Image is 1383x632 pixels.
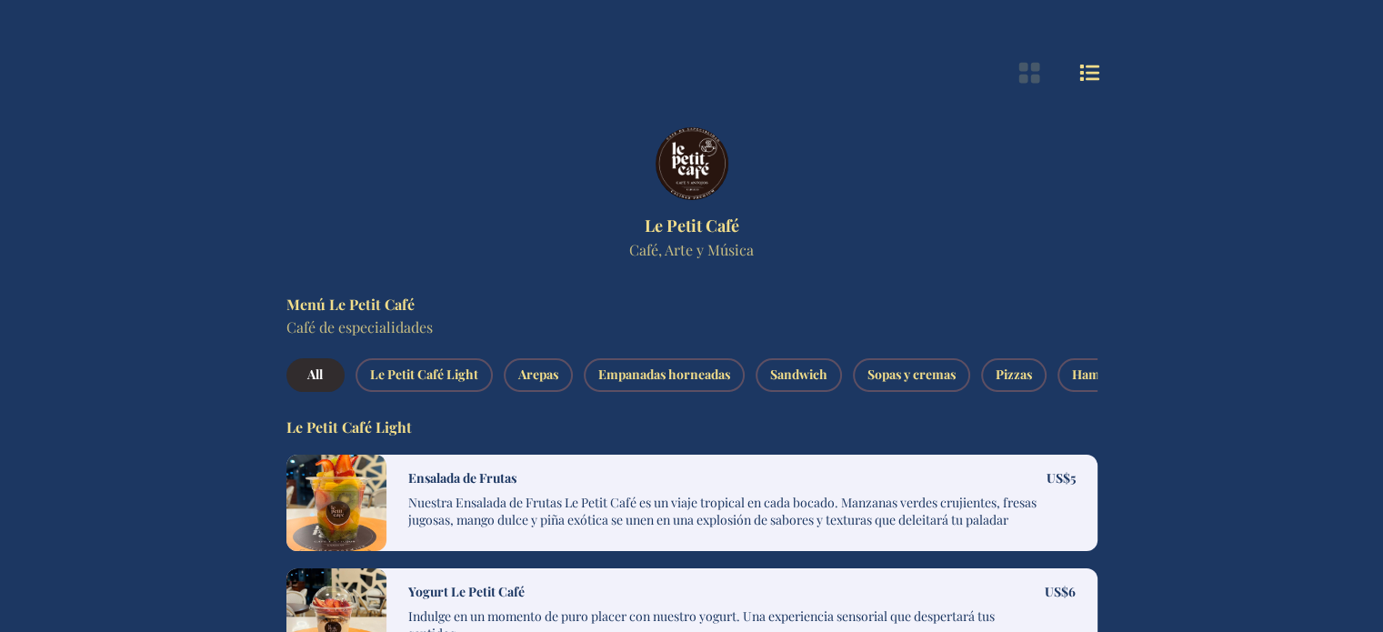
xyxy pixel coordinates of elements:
[286,358,345,392] button: All
[996,364,1032,386] span: Pizzas
[981,358,1047,392] button: Pizzas
[770,364,827,386] span: Sandwich
[1015,58,1044,87] button: Botón de vista de cuadrícula
[286,417,1097,436] h3: Le Petit Café Light
[1057,358,1174,392] button: Hamburguesas
[756,358,842,392] button: Sandwich
[408,583,525,600] h4: Yogurt Le Petit Café
[867,364,956,386] span: Sopas y cremas
[286,317,1097,336] p: Café de especialidades
[598,364,730,386] span: Empanadas horneadas
[286,295,1097,314] h2: Menú Le Petit Café
[629,240,754,259] p: Café, Arte y Música
[356,358,493,392] button: Le Petit Café Light
[853,358,970,392] button: Sopas y cremas
[504,358,573,392] button: Arepas
[629,215,754,236] h1: Le Petit Café
[1077,58,1103,87] button: Botón de vista de lista
[1047,469,1076,487] p: US$ 5
[518,364,558,386] span: Arepas
[584,358,745,392] button: Empanadas horneadas
[1045,583,1076,600] p: US$ 6
[408,494,1047,536] p: Nuestra Ensalada de Frutas Le Petit Café es un viaje tropical en cada bocado. Manzanas verdes cru...
[1072,364,1159,386] span: Hamburguesas
[370,364,478,386] span: Le Petit Café Light
[301,364,330,386] span: All
[408,469,516,487] h4: Ensalada de Frutas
